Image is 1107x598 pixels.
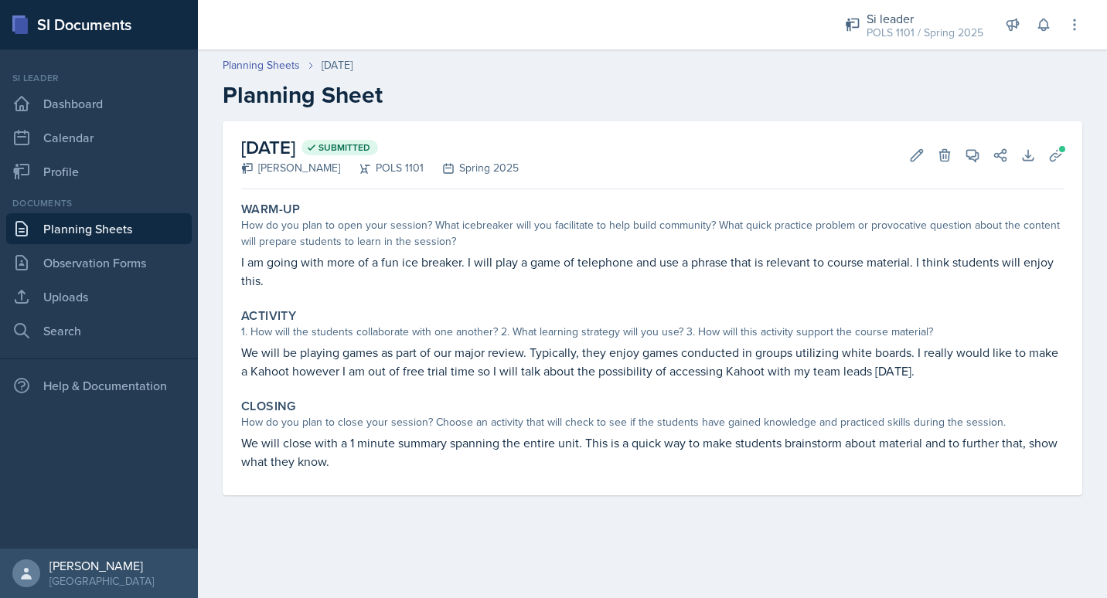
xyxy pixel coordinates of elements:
a: Profile [6,156,192,187]
p: I am going with more of a fun ice breaker. I will play a game of telephone and use a phrase that ... [241,253,1064,290]
span: Submitted [318,141,370,154]
div: Spring 2025 [424,160,519,176]
div: Si leader [6,71,192,85]
h2: Planning Sheet [223,81,1082,109]
div: 1. How will the students collaborate with one another? 2. What learning strategy will you use? 3.... [241,324,1064,340]
div: [GEOGRAPHIC_DATA] [49,573,154,589]
label: Warm-Up [241,202,301,217]
div: Si leader [867,9,983,28]
a: Observation Forms [6,247,192,278]
p: We will close with a 1 minute summary spanning the entire unit. This is a quick way to make stude... [241,433,1064,471]
div: Help & Documentation [6,370,192,401]
div: Documents [6,196,192,210]
label: Activity [241,308,296,324]
a: Search [6,315,192,346]
label: Closing [241,399,296,414]
a: Dashboard [6,88,192,119]
div: How do you plan to close your session? Choose an activity that will check to see if the students ... [241,414,1064,430]
div: [PERSON_NAME] [49,558,154,573]
div: POLS 1101 [340,160,424,176]
p: We will be playing games as part of our major review. Typically, they enjoy games conducted in gr... [241,343,1064,380]
div: How do you plan to open your session? What icebreaker will you facilitate to help build community... [241,217,1064,250]
div: POLS 1101 / Spring 2025 [867,25,983,41]
a: Planning Sheets [6,213,192,244]
a: Planning Sheets [223,57,300,73]
h2: [DATE] [241,134,519,161]
div: [PERSON_NAME] [241,160,340,176]
div: [DATE] [322,57,353,73]
a: Calendar [6,122,192,153]
a: Uploads [6,281,192,312]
